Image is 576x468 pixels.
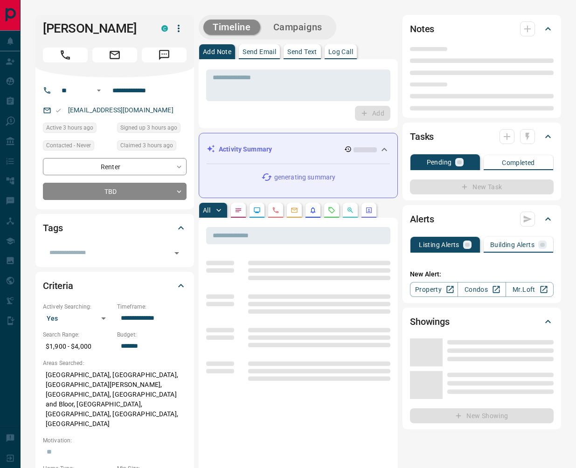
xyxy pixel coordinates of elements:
a: Property [410,282,458,297]
div: condos.ca [161,25,168,32]
p: New Alert: [410,269,554,279]
p: Actively Searching: [43,303,112,311]
h2: Alerts [410,212,434,227]
p: Building Alerts [490,241,534,248]
span: Contacted - Never [46,141,91,150]
button: Timeline [203,20,260,35]
svg: Calls [272,206,279,214]
div: Showings [410,310,554,333]
svg: Requests [328,206,335,214]
button: Campaigns [264,20,332,35]
span: Claimed 3 hours ago [120,141,173,150]
span: Call [43,48,88,62]
span: Signed up 3 hours ago [120,123,177,132]
div: Tue Aug 12 2025 [117,123,187,136]
div: TBD [43,183,187,200]
a: Mr.Loft [506,282,554,297]
p: Areas Searched: [43,359,187,367]
svg: Opportunities [347,206,354,214]
span: Email [92,48,137,62]
a: [EMAIL_ADDRESS][DOMAIN_NAME] [68,106,173,114]
p: Log Call [328,48,353,55]
p: Pending [427,159,452,165]
div: Criteria [43,275,187,297]
button: Open [170,247,183,260]
svg: Lead Browsing Activity [253,206,261,214]
h2: Tags [43,220,62,235]
p: Send Email [243,48,276,55]
div: Tue Aug 12 2025 [117,140,187,153]
p: $1,900 - $4,000 [43,339,112,354]
div: Activity Summary [207,141,390,158]
p: Activity Summary [219,145,272,154]
p: Motivation: [43,436,187,445]
div: Notes [410,18,554,40]
svg: Email Valid [55,107,62,114]
h1: [PERSON_NAME] [43,21,147,36]
a: Condos [458,282,506,297]
p: generating summary [274,172,335,182]
h2: Tasks [410,129,434,144]
div: Tags [43,217,187,239]
span: Active 3 hours ago [46,123,93,132]
h2: Criteria [43,278,73,293]
span: Message [142,48,187,62]
svg: Listing Alerts [309,206,317,214]
div: Tasks [410,125,554,148]
div: Yes [43,311,112,326]
p: All [203,207,210,213]
p: Search Range: [43,330,112,339]
svg: Agent Actions [365,206,373,214]
p: Budget: [117,330,187,339]
div: Renter [43,158,187,175]
p: [GEOGRAPHIC_DATA], [GEOGRAPHIC_DATA], [GEOGRAPHIC_DATA][PERSON_NAME], [GEOGRAPHIC_DATA], [GEOGRAP... [43,367,187,432]
p: Completed [502,159,535,166]
p: Add Note [203,48,231,55]
h2: Showings [410,314,450,329]
svg: Notes [235,206,242,214]
svg: Emails [291,206,298,214]
p: Listing Alerts [419,241,459,248]
div: Tue Aug 12 2025 [43,123,112,136]
h2: Notes [410,21,434,36]
button: Open [93,85,104,96]
p: Timeframe: [117,303,187,311]
div: Alerts [410,208,554,230]
p: Send Text [287,48,317,55]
